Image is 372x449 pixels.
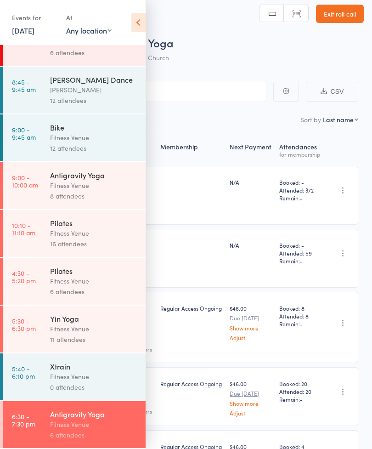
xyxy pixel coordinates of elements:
span: Attended: 372 [279,186,321,194]
span: Attended: 20 [279,387,321,395]
div: [PERSON_NAME] Dance [50,74,138,85]
button: CSV [306,82,358,102]
label: Sort by [300,115,321,124]
a: 10:10 -11:10 amPilatesFitness Venue16 attendees [3,210,146,257]
div: At [66,10,112,25]
div: 12 attendees [50,95,138,106]
div: N/A [230,241,272,249]
a: 9:00 -9:45 amBikeFitness Venue12 attendees [3,114,146,161]
span: Remain: [279,395,321,403]
time: 8:30 - 9:30 am [12,30,35,45]
div: Last name [323,115,354,124]
div: 6 attendees [50,47,138,58]
span: - [300,320,303,328]
div: N/A [230,178,272,186]
span: Attended: 8 [279,312,321,320]
div: Fitness Venue [50,228,138,239]
a: Adjust [230,410,272,416]
time: 4:30 - 5:20 pm [12,269,36,284]
div: 0 attendees [50,382,138,392]
a: [DATE] [12,25,34,35]
div: Fitness Venue [50,276,138,286]
div: 12 attendees [50,143,138,153]
span: - [300,194,303,202]
time: 9:00 - 9:45 am [12,126,36,141]
a: 8:45 -9:45 am[PERSON_NAME] Dance[PERSON_NAME]12 attendees [3,67,146,114]
div: Membership [157,137,226,162]
div: Fitness Venue [50,132,138,143]
a: 6:30 -7:30 pmAntigravity YogaFitness Venue6 attendees [3,401,146,448]
a: Show more [230,325,272,331]
div: Xtrain [50,361,138,371]
div: 6 attendees [50,430,138,440]
a: 4:30 -5:20 pmPilatesFitness Venue6 attendees [3,258,146,305]
a: 9:00 -10:00 amAntigravity YogaFitness Venue8 attendees [3,162,146,209]
time: 5:40 - 6:10 pm [12,365,35,380]
div: Antigravity Yoga [50,409,138,419]
a: 5:30 -6:30 pmYin YogaFitness Venue11 attendees [3,306,146,352]
span: Attended: 59 [279,249,321,257]
small: Due [DATE] [230,315,272,321]
span: - [300,257,303,265]
div: 8 attendees [50,191,138,201]
div: Events for [12,10,57,25]
div: Yin Yoga [50,313,138,324]
span: Remain: [279,257,321,265]
a: Show more [230,400,272,406]
small: Due [DATE] [230,390,272,397]
a: 5:40 -6:10 pmXtrainFitness Venue0 attendees [3,353,146,400]
div: Fitness Venue [50,419,138,430]
span: Remain: [279,194,321,202]
div: Regular Access Ongoing [160,380,222,387]
div: 11 attendees [50,334,138,345]
div: Pilates [50,218,138,228]
div: for membership [279,151,321,157]
span: Booked: - [279,178,321,186]
span: - [300,395,303,403]
span: Remain: [279,320,321,328]
time: 9:00 - 10:00 am [12,174,38,188]
div: Fitness Venue [50,180,138,191]
div: Fitness Venue [50,371,138,382]
span: Old Church [135,53,169,62]
div: Antigravity Yoga [50,170,138,180]
time: 6:30 - 7:30 pm [12,413,35,427]
div: $46.00 [230,304,272,341]
div: Atten­dances [276,137,324,162]
time: 5:30 - 6:30 pm [12,317,36,332]
a: Exit roll call [316,5,364,23]
div: Fitness Venue [50,324,138,334]
div: Bike [50,122,138,132]
div: Next Payment [226,137,276,162]
div: 16 attendees [50,239,138,249]
div: Pilates [50,266,138,276]
div: [PERSON_NAME] [50,85,138,95]
span: Booked: 20 [279,380,321,387]
a: Adjust [230,335,272,341]
div: Regular Access Ongoing [160,304,222,312]
time: 8:45 - 9:45 am [12,78,36,93]
div: Any location [66,25,112,35]
div: 6 attendees [50,286,138,297]
time: 10:10 - 11:10 am [12,222,35,236]
span: Booked: - [279,241,321,249]
div: $46.00 [230,380,272,416]
span: Booked: 8 [279,304,321,312]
